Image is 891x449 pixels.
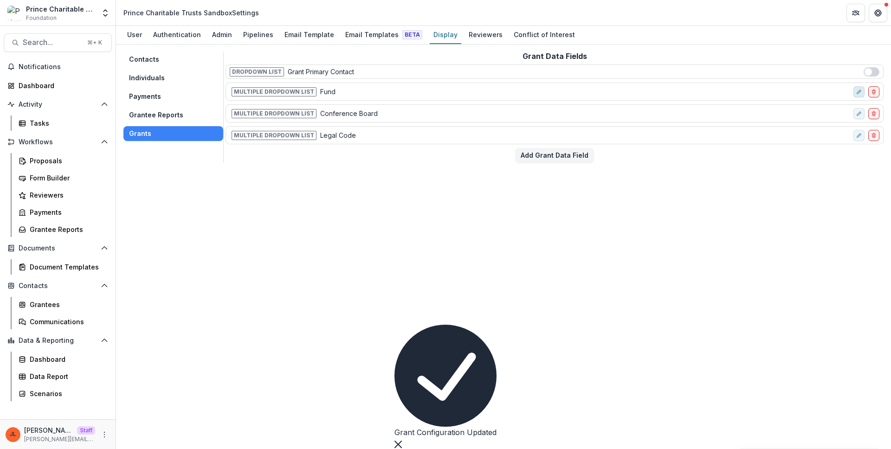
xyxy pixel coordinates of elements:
[19,244,97,252] span: Documents
[23,38,82,47] span: Search...
[4,278,112,293] button: Open Contacts
[30,118,104,128] div: Tasks
[149,26,205,44] a: Authentication
[232,109,316,118] span: Multiple Dropdown List
[85,38,104,48] div: ⌘ + K
[232,87,316,96] span: Multiple Dropdown List
[30,300,104,309] div: Grantees
[320,87,336,96] p: Fund
[149,28,205,41] div: Authentication
[19,63,108,71] span: Notifications
[15,153,112,168] a: Proposals
[510,26,579,44] a: Conflict of Interest
[342,26,426,44] a: Email Templates Beta
[208,28,236,41] div: Admin
[281,26,338,44] a: Email Template
[232,131,316,140] span: Multiple Dropdown List
[123,28,146,41] div: User
[19,81,104,90] div: Dashboard
[30,224,104,234] div: Grantee Reports
[15,297,112,312] a: Grantees
[320,109,378,118] p: Conference Board
[123,52,223,67] button: Contacts
[15,369,112,384] a: Data Report
[430,28,461,41] div: Display
[30,354,104,364] div: Dashboard
[123,71,223,85] button: Individuals
[4,97,112,112] button: Open Activity
[239,26,277,44] a: Pipelines
[281,28,338,41] div: Email Template
[320,130,356,140] p: Legal Code
[30,372,104,381] div: Data Report
[15,386,112,401] a: Scenarios
[99,429,110,440] button: More
[15,205,112,220] a: Payments
[19,138,97,146] span: Workflows
[515,148,594,163] button: Add Grant Data Field
[77,426,95,435] p: Staff
[15,187,112,203] a: Reviewers
[288,67,354,77] p: Grant Primary Contact
[30,389,104,398] div: Scenarios
[853,130,865,141] button: edit-field-row
[30,317,104,327] div: Communications
[30,207,104,217] div: Payments
[208,26,236,44] a: Admin
[15,259,112,275] a: Document Templates
[123,26,146,44] a: User
[123,89,223,104] button: Payments
[4,33,112,52] button: Search...
[868,86,879,97] button: delete-field-row
[15,170,112,186] a: Form Builder
[30,262,104,272] div: Document Templates
[24,435,95,443] p: [PERSON_NAME][EMAIL_ADDRESS][DOMAIN_NAME]
[15,222,112,237] a: Grantee Reports
[4,241,112,256] button: Open Documents
[853,108,865,119] button: edit-field-row
[123,108,223,122] button: Grantee Reports
[123,126,223,141] button: Grants
[846,4,865,22] button: Partners
[15,115,112,131] a: Tasks
[230,67,284,77] span: Dropdown List
[30,156,104,166] div: Proposals
[465,26,506,44] a: Reviewers
[26,4,95,14] div: Prince Charitable Trusts Sandbox
[868,108,879,119] button: delete-field-row
[523,52,587,61] h2: Grant Data Fields
[26,14,57,22] span: Foundation
[30,173,104,183] div: Form Builder
[869,4,887,22] button: Get Help
[4,59,112,74] button: Notifications
[510,28,579,41] div: Conflict of Interest
[123,8,259,18] div: Prince Charitable Trusts Sandbox Settings
[19,282,97,290] span: Contacts
[120,6,263,19] nav: breadcrumb
[430,26,461,44] a: Display
[7,6,22,20] img: Prince Charitable Trusts Sandbox
[19,101,97,109] span: Activity
[10,431,16,437] div: Jeanne Locker
[239,28,277,41] div: Pipelines
[30,190,104,200] div: Reviewers
[15,352,112,367] a: Dashboard
[15,314,112,329] a: Communications
[465,28,506,41] div: Reviewers
[868,130,879,141] button: delete-field-row
[99,4,112,22] button: Open entity switcher
[342,28,426,41] div: Email Templates
[853,86,865,97] button: edit-field-row
[4,135,112,149] button: Open Workflows
[24,425,73,435] p: [PERSON_NAME]
[402,30,422,39] span: Beta
[4,333,112,348] button: Open Data & Reporting
[19,337,97,345] span: Data & Reporting
[4,78,112,93] a: Dashboard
